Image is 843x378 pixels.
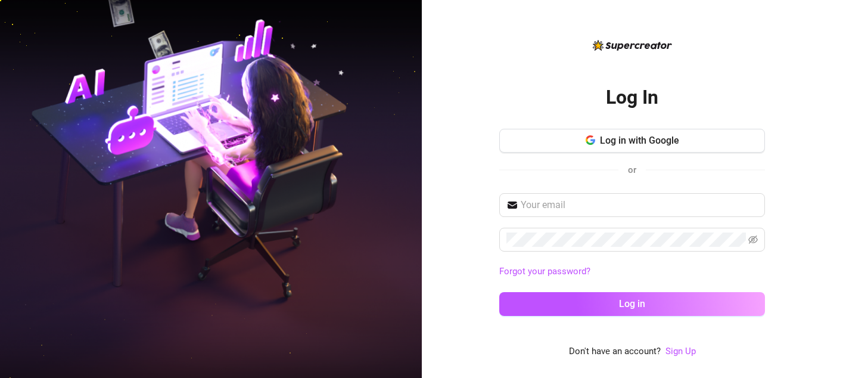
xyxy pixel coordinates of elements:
button: Log in [499,292,765,316]
a: Forgot your password? [499,265,765,279]
span: Log in [619,298,645,309]
span: Log in with Google [600,135,679,146]
span: or [628,165,636,175]
a: Sign Up [665,345,696,359]
img: logo-BBDzfeDw.svg [593,40,672,51]
span: Don't have an account? [569,345,661,359]
a: Forgot your password? [499,266,590,277]
a: Sign Up [665,346,696,357]
h2: Log In [606,85,658,110]
span: eye-invisible [748,235,758,244]
button: Log in with Google [499,129,765,153]
input: Your email [521,198,758,212]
